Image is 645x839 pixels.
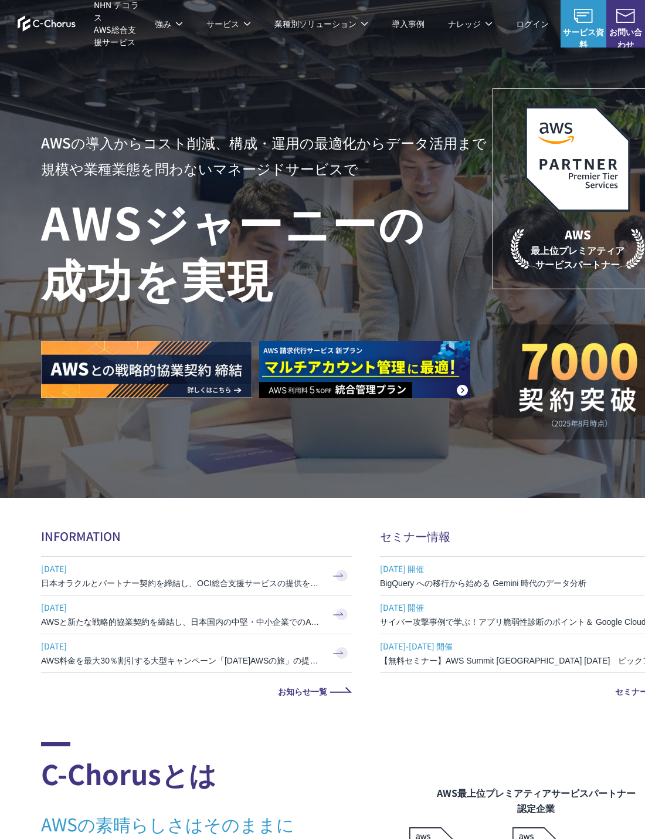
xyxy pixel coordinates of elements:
[525,106,630,212] img: AWSプレミアティアサービスパートナー
[259,341,470,398] img: AWS請求代行サービス 統合管理プラン
[41,577,322,589] h3: 日本オラクルとパートナー契約を締結し、OCI総合支援サービスの提供を開始
[565,226,591,243] em: AWS
[41,193,493,306] h1: AWS ジャーニーの 成功を実現
[41,637,322,655] span: [DATE]
[41,616,322,628] h3: AWSと新たな戦略的協業契約を締結し、日本国内の中堅・中小企業でのAWS活用を加速
[274,18,368,30] p: 業種別ソリューション
[606,26,645,50] span: お問い合わせ
[392,18,425,30] a: 導入事例
[155,18,183,30] p: 強み
[41,742,409,794] h2: C-Chorusとは
[561,26,606,50] span: サービス資料
[448,18,493,30] p: ナレッジ
[516,18,549,30] a: ログイン
[616,9,635,23] img: お問い合わせ
[511,226,644,271] p: 最上位プレミアティア サービスパートナー
[41,557,352,595] a: [DATE] 日本オラクルとパートナー契約を締結し、OCI総合支援サービスの提供を開始
[41,655,322,667] h3: AWS料金を最大30％割引する大型キャンペーン「[DATE]AWSの旅」の提供を開始
[41,634,352,672] a: [DATE] AWS料金を最大30％割引する大型キャンペーン「[DATE]AWSの旅」の提供を開始
[41,560,322,577] span: [DATE]
[41,598,322,616] span: [DATE]
[41,596,352,634] a: [DATE] AWSと新たな戦略的協業契約を締結し、日本国内の中堅・中小企業でのAWS活用を加速
[41,527,352,544] h2: INFORMATION
[574,9,593,23] img: AWS総合支援サービス C-Chorus サービス資料
[41,687,352,695] a: お知らせ一覧
[41,341,252,398] img: AWSとの戦略的協業契約 締結
[206,18,251,30] p: サービス
[41,130,493,181] p: AWSの導入からコスト削減、 構成・運用の最適化からデータ活用まで 規模や業種業態を問わない マネージドサービスで
[516,342,639,428] img: 契約件数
